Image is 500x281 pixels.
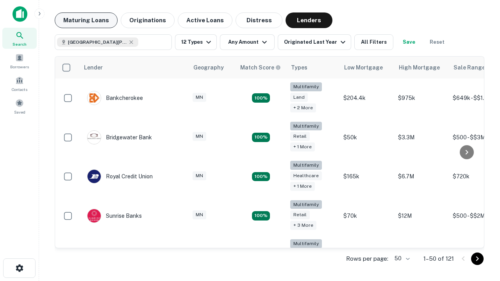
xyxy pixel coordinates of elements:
[394,118,449,157] td: $3.3M
[87,209,142,223] div: Sunrise Banks
[252,133,270,142] div: Matching Properties: 22, hasApolloMatch: undefined
[2,50,37,71] a: Borrowers
[423,254,454,263] p: 1–50 of 121
[354,34,393,50] button: All Filters
[14,109,25,115] span: Saved
[193,210,206,219] div: MN
[339,78,394,118] td: $204.4k
[2,28,37,49] a: Search
[454,63,485,72] div: Sale Range
[339,57,394,78] th: Low Mortgage
[346,254,388,263] p: Rows per page:
[121,12,175,28] button: Originations
[394,196,449,236] td: $12M
[236,12,282,28] button: Distress
[290,93,308,102] div: Land
[290,210,310,219] div: Retail
[286,57,339,78] th: Types
[252,93,270,103] div: Matching Properties: 19, hasApolloMatch: undefined
[286,12,332,28] button: Lenders
[339,196,394,236] td: $70k
[344,63,383,72] div: Low Mortgage
[339,118,394,157] td: $50k
[12,41,27,47] span: Search
[391,253,411,264] div: 50
[189,57,236,78] th: Geography
[193,171,206,180] div: MN
[2,73,37,94] a: Contacts
[193,63,224,72] div: Geography
[290,103,316,112] div: + 2 more
[399,63,440,72] div: High Mortgage
[252,211,270,221] div: Matching Properties: 31, hasApolloMatch: undefined
[12,86,27,92] span: Contacts
[396,34,421,50] button: Save your search to get updates of matches that match your search criteria.
[87,130,152,144] div: Bridgewater Bank
[87,169,153,183] div: Royal Credit Union
[461,219,500,256] iframe: Chat Widget
[2,96,37,117] a: Saved
[87,91,143,105] div: Bankcherokee
[87,170,101,183] img: picture
[252,172,270,181] div: Matching Properties: 18, hasApolloMatch: undefined
[193,93,206,102] div: MN
[339,235,394,275] td: $150k
[291,63,307,72] div: Types
[84,63,103,72] div: Lender
[236,57,286,78] th: Capitalize uses an advanced AI algorithm to match your search with the best lender. The match sco...
[290,182,315,191] div: + 1 more
[68,39,127,46] span: [GEOGRAPHIC_DATA][PERSON_NAME], [GEOGRAPHIC_DATA], [GEOGRAPHIC_DATA]
[290,200,322,209] div: Multifamily
[87,91,101,105] img: picture
[290,239,322,248] div: Multifamily
[339,157,394,196] td: $165k
[87,131,101,144] img: picture
[240,63,281,72] div: Capitalize uses an advanced AI algorithm to match your search with the best lender. The match sco...
[394,57,449,78] th: High Mortgage
[290,122,322,131] div: Multifamily
[394,157,449,196] td: $6.7M
[290,142,315,151] div: + 1 more
[290,171,322,180] div: Healthcare
[471,253,484,265] button: Go to next page
[79,57,189,78] th: Lender
[284,37,348,47] div: Originated Last Year
[12,6,27,22] img: capitalize-icon.png
[175,34,217,50] button: 12 Types
[220,34,275,50] button: Any Amount
[290,221,316,230] div: + 3 more
[290,82,322,91] div: Multifamily
[278,34,351,50] button: Originated Last Year
[394,235,449,275] td: $1.3M
[87,209,101,222] img: picture
[10,64,29,70] span: Borrowers
[425,34,450,50] button: Reset
[55,12,118,28] button: Maturing Loans
[240,63,279,72] h6: Match Score
[290,161,322,170] div: Multifamily
[290,132,310,141] div: Retail
[193,132,206,141] div: MN
[178,12,232,28] button: Active Loans
[394,78,449,118] td: $975k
